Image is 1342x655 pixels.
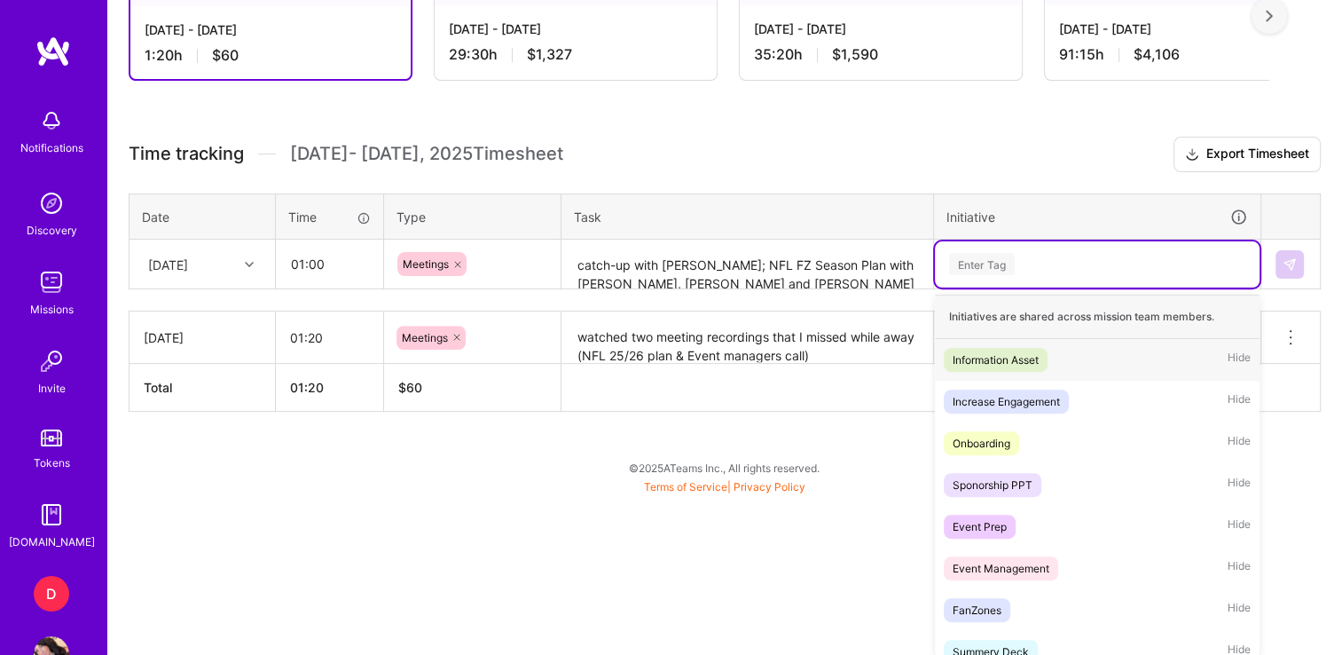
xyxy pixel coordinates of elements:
[34,264,69,300] img: teamwork
[449,45,702,64] div: 29:30 h
[953,476,1032,494] div: Sponorship PPT
[754,45,1008,64] div: 35:20 h
[106,446,1342,490] div: © 2025 ATeams Inc., All rights reserved.
[145,20,396,39] div: [DATE] - [DATE]
[1228,556,1251,580] span: Hide
[734,480,805,493] a: Privacy Policy
[644,480,805,493] span: |
[34,185,69,221] img: discovery
[1173,137,1321,172] button: Export Timesheet
[953,392,1060,411] div: Increase Engagement
[403,257,449,271] span: Meetings
[144,328,261,347] div: [DATE]
[953,517,1007,536] div: Event Prep
[288,208,371,226] div: Time
[1059,20,1313,38] div: [DATE] - [DATE]
[1228,515,1251,539] span: Hide
[384,193,561,240] th: Type
[953,351,1039,369] div: Information Asset
[129,193,276,240] th: Date
[145,46,396,65] div: 1:20 h
[29,576,74,612] a: D
[563,313,931,362] textarea: watched two meeting recordings that I missed while away (NFL 25/26 plan & Event managers call)
[276,314,383,361] input: HH:MM
[1266,10,1273,22] img: right
[30,300,74,319] div: Missions
[1059,45,1313,64] div: 91:15 h
[832,45,878,64] span: $1,590
[276,364,384,412] th: 01:20
[949,250,1015,278] div: Enter Tag
[129,364,276,412] th: Total
[277,241,382,288] input: HH:MM
[1228,348,1251,372] span: Hide
[290,143,563,165] span: [DATE] - [DATE] , 2025 Timesheet
[148,255,188,273] div: [DATE]
[245,260,254,269] i: icon Chevron
[935,295,1260,339] div: Initiatives are shared across mission team members.
[953,559,1049,578] div: Event Management
[41,430,62,446] img: tokens
[9,533,95,551] div: [DOMAIN_NAME]
[1228,390,1251,414] span: Hide
[1228,473,1251,497] span: Hide
[212,46,239,65] span: $60
[35,36,71,67] img: logo
[644,480,727,493] a: Terms of Service
[1228,598,1251,622] span: Hide
[449,20,702,38] div: [DATE] - [DATE]
[1283,257,1297,272] img: Submit
[946,207,1248,227] div: Initiative
[38,379,66,398] div: Invite
[402,331,448,344] span: Meetings
[34,454,70,472] div: Tokens
[561,193,934,240] th: Task
[953,601,1001,619] div: FanZones
[1134,45,1180,64] span: $4,106
[1228,431,1251,455] span: Hide
[34,576,69,612] div: D
[34,103,69,138] img: bell
[1185,146,1199,164] i: icon Download
[398,380,422,395] span: $ 60
[953,434,1010,453] div: Onboarding
[34,343,69,379] img: Invite
[563,241,931,288] textarea: catch-up with [PERSON_NAME]; NFL FZ Season Plan with [PERSON_NAME], [PERSON_NAME] and [PERSON_NAME]
[20,138,83,157] div: Notifications
[527,45,572,64] span: $1,327
[34,497,69,533] img: guide book
[129,143,244,165] span: Time tracking
[754,20,1008,38] div: [DATE] - [DATE]
[27,221,77,240] div: Discovery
